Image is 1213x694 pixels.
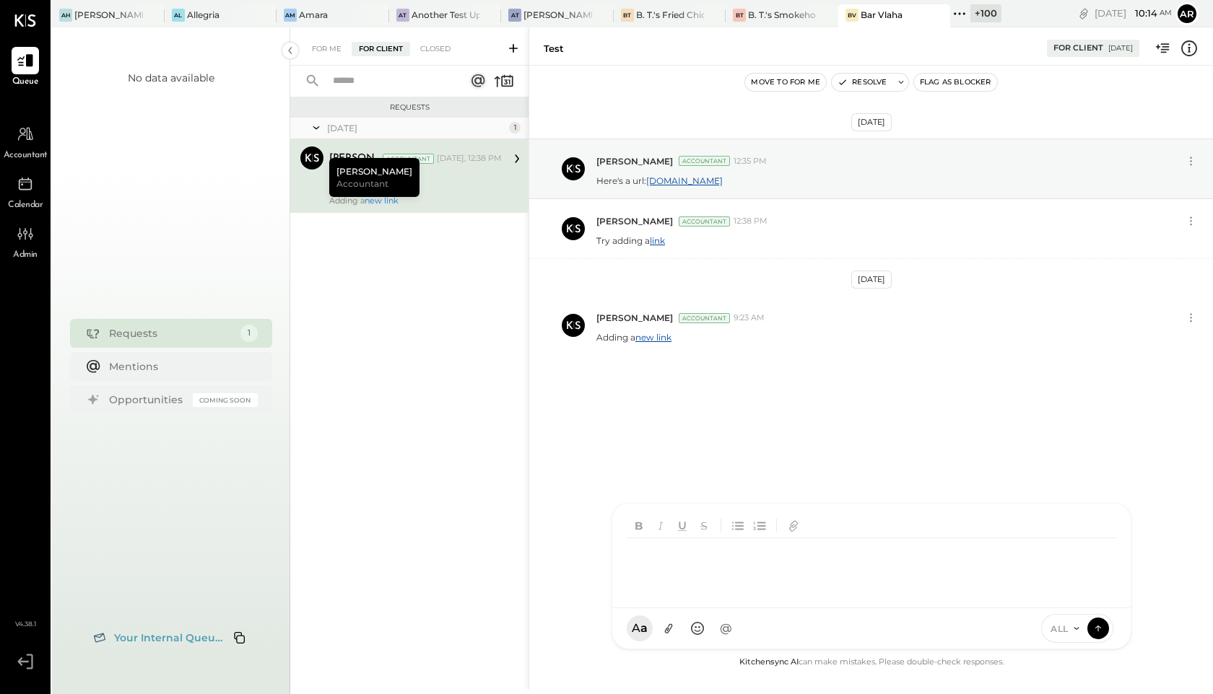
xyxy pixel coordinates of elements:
span: ALL [1051,623,1069,635]
div: Bar Vlaha [861,9,903,21]
div: Coming Soon [193,393,258,407]
div: Mentions [109,359,251,374]
button: Unordered List [729,515,747,535]
div: Accountant [679,313,730,323]
div: AH [59,9,72,22]
button: Ar [1175,2,1199,25]
span: Your Internal Queue... [114,631,222,644]
div: 1 [240,325,258,342]
div: For Client [1053,43,1103,54]
div: [DATE] [851,271,892,289]
div: 1 [509,122,521,133]
a: new link [635,332,671,343]
button: Resolve [832,74,892,91]
div: Requests [109,326,233,341]
span: Accountant [4,149,48,162]
p: Adding a [596,331,671,343]
div: copy link [1077,6,1091,21]
button: Bold [630,515,648,535]
div: [DATE], 12:38 PM [437,153,502,164]
div: test [544,42,564,56]
div: Requests [297,102,521,113]
a: link [650,235,665,246]
span: 12:35 PM [734,156,767,167]
div: Closed [413,42,458,56]
span: Admin [13,249,38,262]
div: [DATE] [851,113,892,131]
span: [PERSON_NAME] [596,215,673,227]
button: Italic [651,515,670,535]
button: Copy email to clipboard [228,626,251,649]
div: Opportunities [109,392,186,407]
a: Admin [1,220,50,262]
div: Amara [299,9,328,21]
button: @ [713,615,739,641]
button: Ordered List [750,515,769,535]
div: [PERSON_NAME] [329,158,419,197]
span: [PERSON_NAME] [596,155,673,167]
a: Accountant [1,120,50,162]
div: Accountant [679,216,730,227]
div: Adding a [329,196,502,206]
button: Strikethrough [695,515,713,535]
div: Accountant [679,156,730,166]
a: Calendar [1,170,50,212]
div: [DATE] [1108,43,1133,53]
div: B. T.'s Smokehouse Main restaurant [748,9,817,21]
a: [DOMAIN_NAME] [646,175,723,186]
div: BT [621,9,634,22]
div: AT [396,9,409,22]
a: Queue [1,47,50,89]
div: + 100 [970,4,1001,22]
span: [PERSON_NAME] [596,312,673,324]
button: Add URL [784,515,803,535]
span: a [640,621,648,636]
div: B. T.'s Fried Chicken [636,9,705,21]
span: Calendar [8,199,43,212]
div: Al [172,9,185,22]
div: For Client [352,42,410,56]
div: [DATE] [327,122,505,134]
button: Move to for me [745,74,826,91]
p: Try adding a [596,234,665,247]
div: For Me [305,42,349,56]
span: @ [720,621,732,636]
div: AT [508,9,521,22]
a: new link [365,196,399,206]
div: [PERSON_NAME] Test Create [523,9,592,21]
button: Flag as Blocker [914,74,997,91]
div: Am [284,9,297,22]
button: Aa [627,615,653,641]
div: BV [845,9,858,22]
p: Here's a url: [596,175,723,187]
div: No data available [128,71,214,85]
span: 9:23 AM [734,312,765,324]
span: 12:38 PM [734,216,768,227]
button: Underline [673,515,692,535]
span: Queue [12,76,39,89]
span: Accountant [336,177,388,190]
div: BT [733,9,746,22]
div: [PERSON_NAME] Hoboken [74,9,143,21]
div: Another Test Updated [412,9,480,21]
div: Accountant [383,154,434,164]
div: [PERSON_NAME] [329,151,380,166]
div: [DATE] [1095,6,1172,20]
div: Allegria [187,9,219,21]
